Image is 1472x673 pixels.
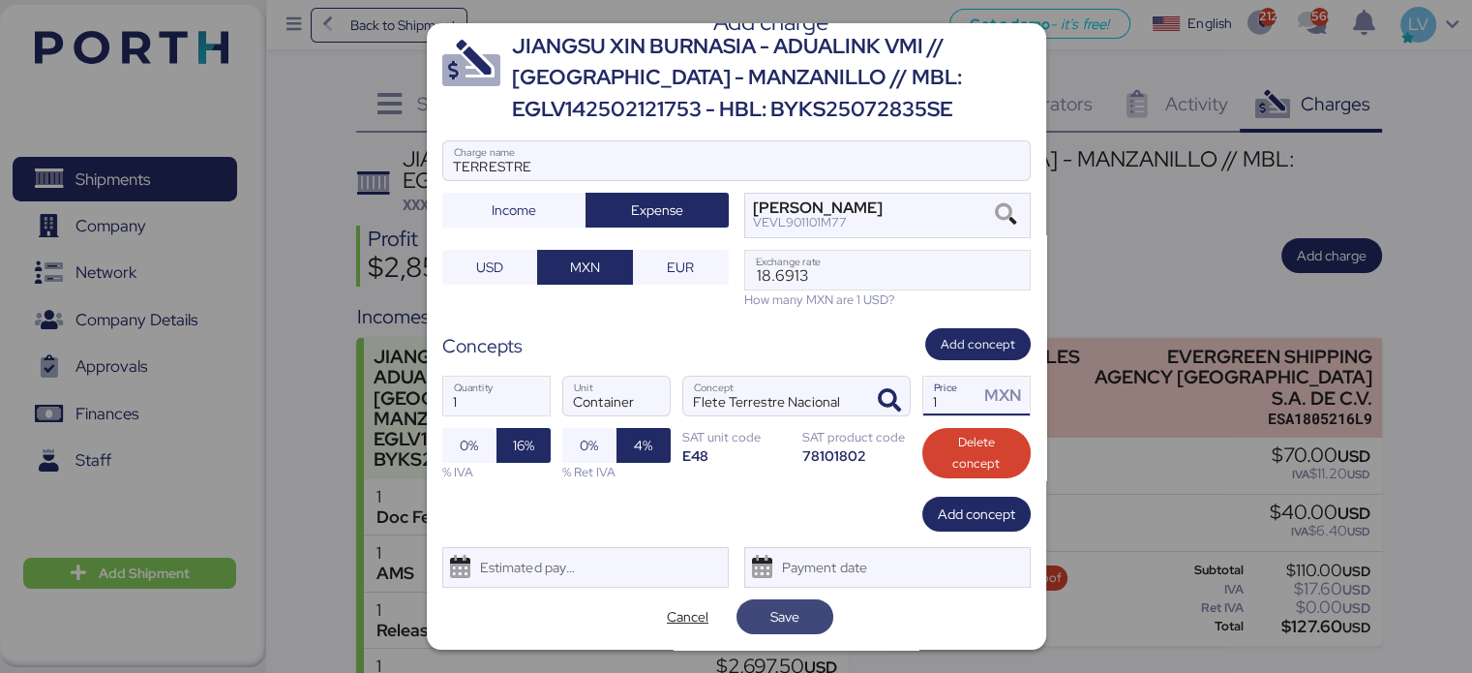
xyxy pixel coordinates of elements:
input: Exchange rate [745,251,1030,290]
div: Concepts [442,332,523,360]
button: Save [736,599,833,634]
span: USD [476,256,503,279]
button: Cancel [640,599,736,634]
div: [PERSON_NAME] [753,201,883,215]
div: VEVL901101M77 [753,216,883,229]
button: 0% [562,428,616,463]
button: EUR [633,250,729,285]
button: Income [442,193,586,228]
input: Unit [563,377,670,415]
div: JIANGSU XIN BURNASIA - ADUALINK VMI // [GEOGRAPHIC_DATA] - MANZANILLO // MBL: EGLV142502121753 - ... [512,31,1031,125]
div: % Ret IVA [562,463,671,481]
button: 16% [496,428,551,463]
button: Delete concept [922,428,1031,478]
span: 0% [580,434,598,457]
button: ConceptConcept [869,381,910,421]
input: Price [923,377,979,415]
button: MXN [537,250,633,285]
span: Cancel [667,605,708,628]
span: EUR [667,256,694,279]
span: Save [770,605,799,628]
span: MXN [570,256,600,279]
input: Quantity [443,377,550,415]
button: Add concept [922,497,1031,532]
button: Expense [586,193,729,228]
button: 4% [616,428,671,463]
div: SAT product code [802,428,911,446]
span: 16% [513,434,534,457]
span: Add concept [938,503,1015,526]
span: Delete concept [938,432,1015,474]
input: Charge name [443,141,1030,180]
span: 4% [634,434,652,457]
div: 78101802 [802,446,911,465]
span: Income [492,199,536,222]
button: 0% [442,428,496,463]
span: Add concept [941,334,1015,355]
div: E48 [682,446,791,465]
span: 0% [460,434,478,457]
span: Expense [631,199,683,222]
button: USD [442,250,538,285]
div: MXN [984,383,1029,408]
button: Add concept [925,328,1031,360]
div: How many MXN are 1 USD? [744,291,1031,309]
div: SAT unit code [682,428,791,446]
div: % IVA [442,463,551,481]
input: Concept [683,377,863,415]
